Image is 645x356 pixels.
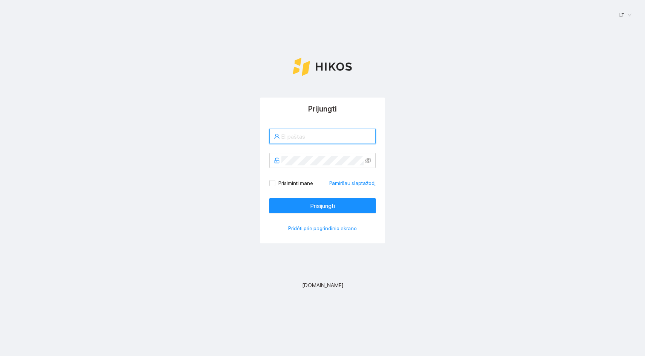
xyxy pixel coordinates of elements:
[288,224,357,232] span: Pridėti prie pagrindinio ekrano
[329,179,376,187] a: Pamiršau slaptažodį
[275,179,316,187] span: Prisiminti mane
[281,132,371,141] input: El. paštas
[274,133,280,139] span: user
[619,9,631,21] span: LT
[269,198,376,213] button: Prisijungti
[269,222,376,234] button: Pridėti prie pagrindinio ekrano
[302,281,343,289] span: [DOMAIN_NAME]
[310,201,335,211] span: Prisijungti
[308,104,337,113] span: Prijungti
[274,157,280,163] span: unlock
[365,157,371,163] span: eye-invisible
